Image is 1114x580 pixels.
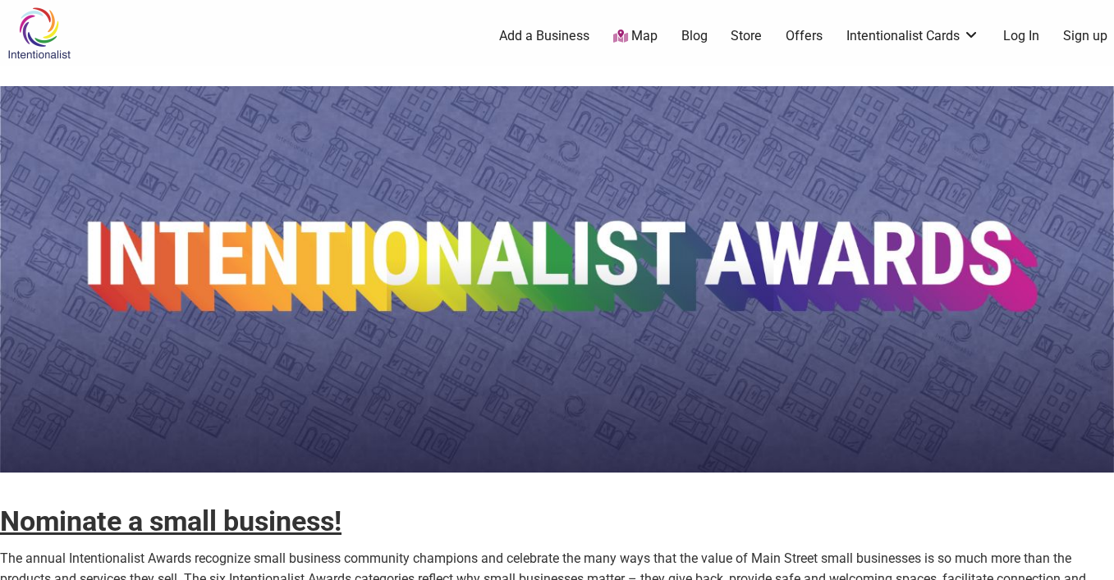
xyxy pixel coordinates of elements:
a: Add a Business [499,27,589,45]
a: Blog [681,27,708,45]
a: Offers [786,27,823,45]
a: Sign up [1063,27,1107,45]
a: Map [613,27,658,46]
a: Intentionalist Cards [846,27,979,45]
a: Log In [1003,27,1039,45]
a: Store [731,27,762,45]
